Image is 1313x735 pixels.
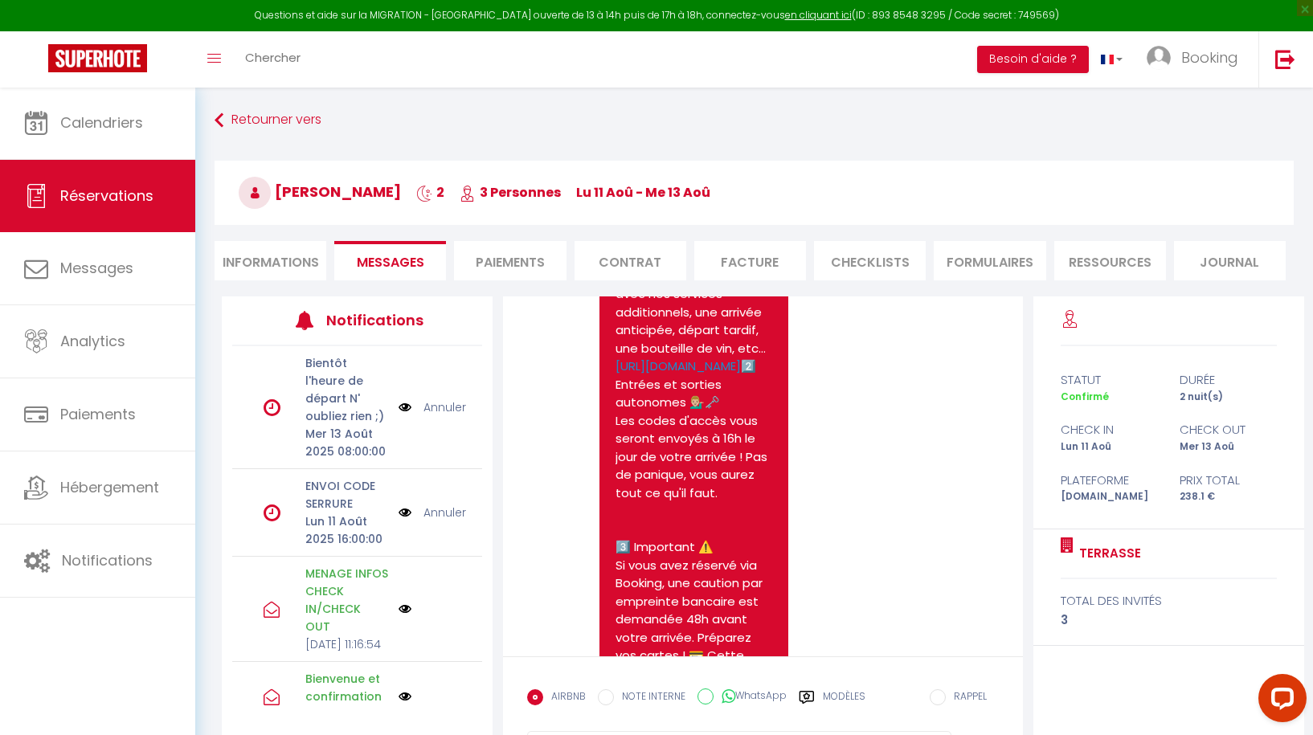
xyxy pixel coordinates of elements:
[575,241,686,280] li: Contrat
[1181,47,1238,67] span: Booking
[233,31,313,88] a: Chercher
[1169,489,1288,504] div: 238.1 €
[1061,610,1277,630] div: 3
[60,186,153,206] span: Réservations
[1050,439,1169,455] div: Lun 11 Aoû
[785,8,852,22] a: en cliquant ici
[1061,591,1277,610] div: total des invités
[1174,241,1286,280] li: Journal
[1074,544,1141,563] a: Terrasse
[1135,31,1258,88] a: ... Booking
[1054,241,1166,280] li: Ressources
[305,354,388,425] p: Bientôt l'heure de départ N' oubliez rien ;)
[305,565,388,635] p: MENAGE INFOS CHECK IN/CHECK OUT
[305,425,388,460] p: Mer 13 Août 2025 08:00:00
[694,241,806,280] li: Facture
[215,241,326,280] li: Informations
[60,331,125,351] span: Analytics
[399,398,411,416] img: NO IMAGE
[1246,668,1313,735] iframe: LiveChat chat widget
[1050,370,1169,390] div: statut
[239,182,401,202] span: [PERSON_NAME]
[1169,471,1288,490] div: Prix total
[714,688,787,706] label: WhatsApp
[1169,420,1288,439] div: check out
[543,689,586,707] label: AIRBNB
[1147,46,1171,70] img: ...
[1061,390,1109,403] span: Confirmé
[326,302,430,338] h3: Notifications
[1169,370,1288,390] div: durée
[977,46,1089,73] button: Besoin d'aide ?
[60,112,143,133] span: Calendriers
[460,183,561,202] span: 3 Personnes
[814,241,926,280] li: CHECKLISTS
[305,705,388,723] p: [DATE] 11:16:53
[62,550,153,570] span: Notifications
[423,504,466,521] a: Annuler
[1169,439,1288,455] div: Mer 13 Aoû
[215,106,1294,135] a: Retourner vers
[399,602,411,615] img: NO IMAGE
[614,689,685,707] label: NOTE INTERNE
[60,258,133,278] span: Messages
[1050,489,1169,504] div: [DOMAIN_NAME]
[245,49,301,66] span: Chercher
[454,241,566,280] li: Paiements
[946,689,987,707] label: RAPPEL
[1275,49,1295,69] img: logout
[1169,390,1288,405] div: 2 nuit(s)
[48,44,147,72] img: Super Booking
[60,404,136,424] span: Paiements
[305,512,388,548] p: Lun 11 Août 2025 16:00:00
[934,241,1045,280] li: FORMULAIRES
[423,398,466,416] a: Annuler
[60,477,159,497] span: Hébergement
[357,253,424,272] span: Messages
[305,477,388,512] p: ENVOI CODE SERRURE
[823,689,865,717] label: Modèles
[416,183,444,202] span: 2
[1050,471,1169,490] div: Plateforme
[305,635,388,653] p: [DATE] 11:16:54
[399,690,411,703] img: NO IMAGE
[616,357,741,374] a: [URL][DOMAIN_NAME]
[399,504,411,521] img: NO IMAGE
[305,670,388,705] p: Bienvenue et confirmation
[576,183,710,202] span: lu 11 Aoû - me 13 Aoû
[1050,420,1169,439] div: check in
